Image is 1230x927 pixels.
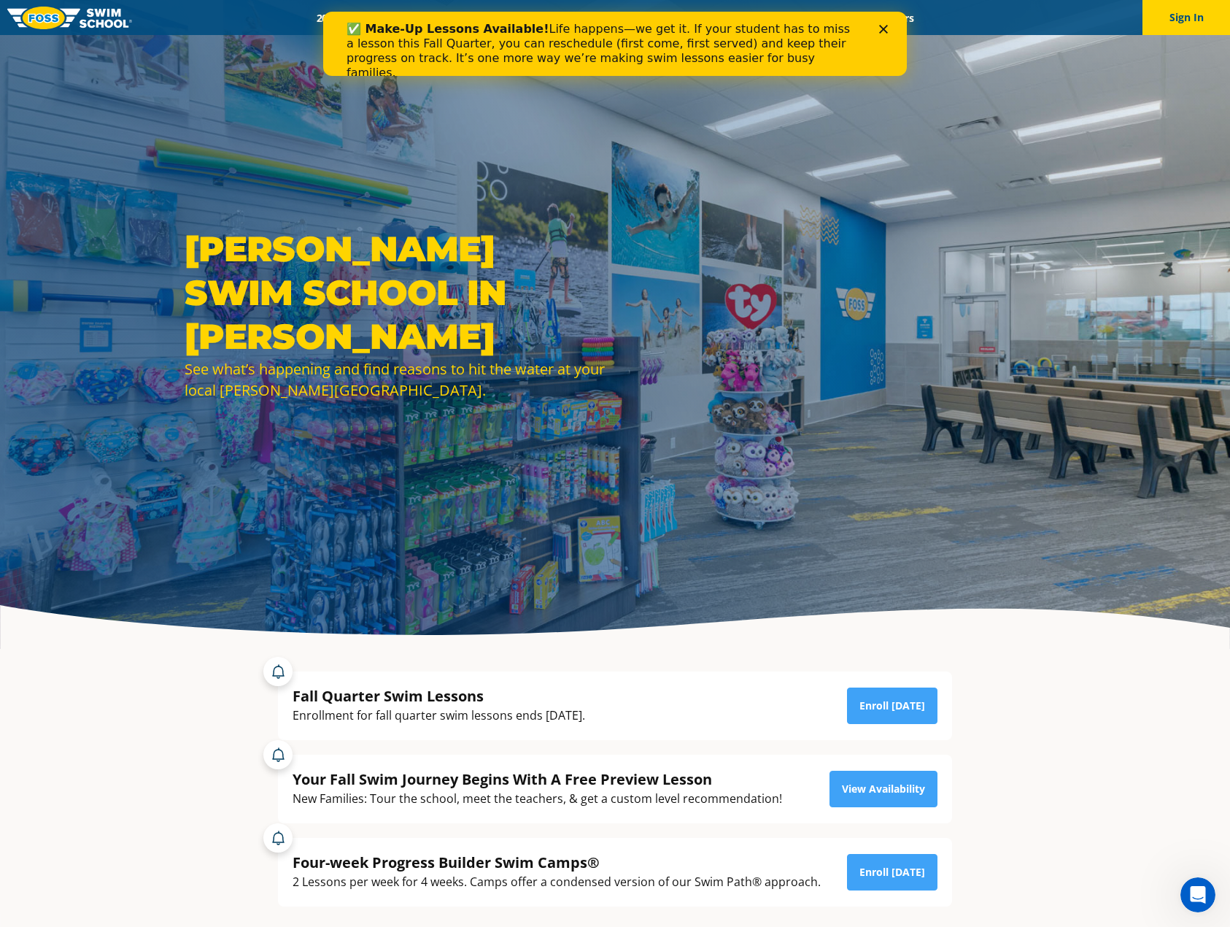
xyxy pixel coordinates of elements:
div: New Families: Tour the school, meet the teachers, & get a custom level recommendation! [293,789,782,809]
a: Enroll [DATE] [847,688,937,724]
a: Enroll [DATE] [847,854,937,891]
a: Swim Like [PERSON_NAME] [665,11,820,25]
h1: [PERSON_NAME] Swim School in [PERSON_NAME] [185,227,608,358]
iframe: Intercom live chat banner [323,12,907,76]
a: Careers [866,11,927,25]
div: Four-week Progress Builder Swim Camps® [293,853,821,872]
div: Life happens—we get it. If your student has to miss a lesson this Fall Quarter, you can reschedul... [23,10,537,69]
div: Enrollment for fall quarter swim lessons ends [DATE]. [293,706,585,726]
a: Blog [820,11,866,25]
a: About FOSS [584,11,666,25]
b: ✅ Make-Up Lessons Available! [23,10,225,24]
a: View Availability [829,771,937,807]
a: 2025 Calendar [303,11,395,25]
img: FOSS Swim School Logo [7,7,132,29]
a: Swim Path® Program [456,11,584,25]
div: Close [556,13,570,22]
div: Your Fall Swim Journey Begins With A Free Preview Lesson [293,769,782,789]
div: 2 Lessons per week for 4 weeks. Camps offer a condensed version of our Swim Path® approach. [293,872,821,892]
iframe: Intercom live chat [1180,877,1215,912]
div: See what’s happening and find reasons to hit the water at your local [PERSON_NAME][GEOGRAPHIC_DATA]. [185,358,608,401]
a: Schools [395,11,456,25]
div: Fall Quarter Swim Lessons [293,686,585,706]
